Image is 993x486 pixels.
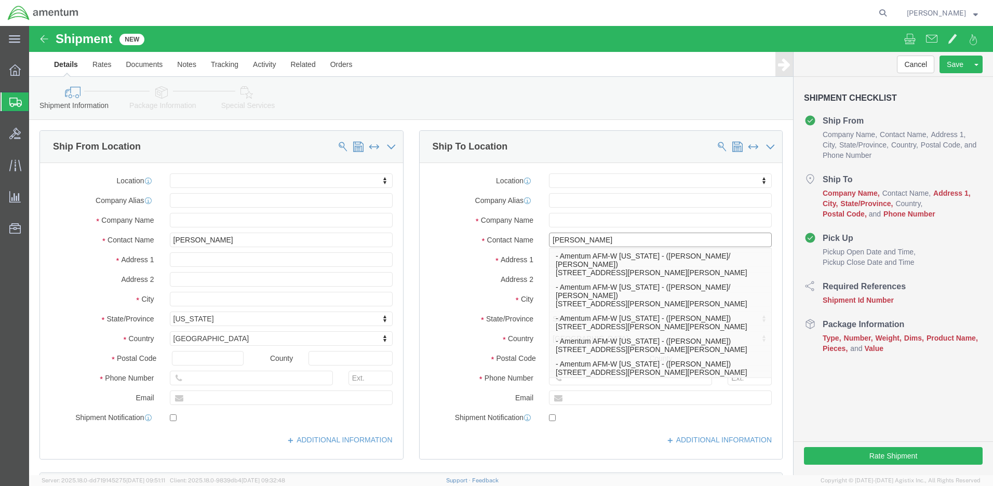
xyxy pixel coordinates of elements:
a: Support [446,477,472,483]
span: Ronald Pineda [907,7,966,19]
span: Server: 2025.18.0-dd719145275 [42,477,165,483]
span: Client: 2025.18.0-9839db4 [170,477,285,483]
span: [DATE] 09:32:48 [241,477,285,483]
button: [PERSON_NAME] [906,7,978,19]
span: Copyright © [DATE]-[DATE] Agistix Inc., All Rights Reserved [821,476,981,485]
span: [DATE] 09:51:11 [126,477,165,483]
iframe: FS Legacy Container [29,26,993,475]
img: logo [7,5,79,21]
a: Feedback [472,477,499,483]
